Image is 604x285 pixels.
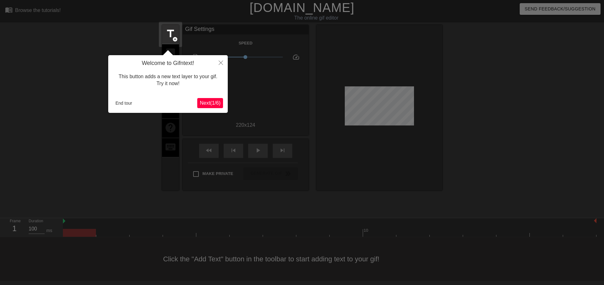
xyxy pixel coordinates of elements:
button: End tour [113,98,135,108]
h4: Welcome to Gifntext! [113,60,223,67]
button: Close [214,55,228,70]
button: Next [197,98,223,108]
span: Next ( 1 / 6 ) [200,100,221,106]
div: This button adds a new text layer to your gif. Try it now! [113,67,223,94]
